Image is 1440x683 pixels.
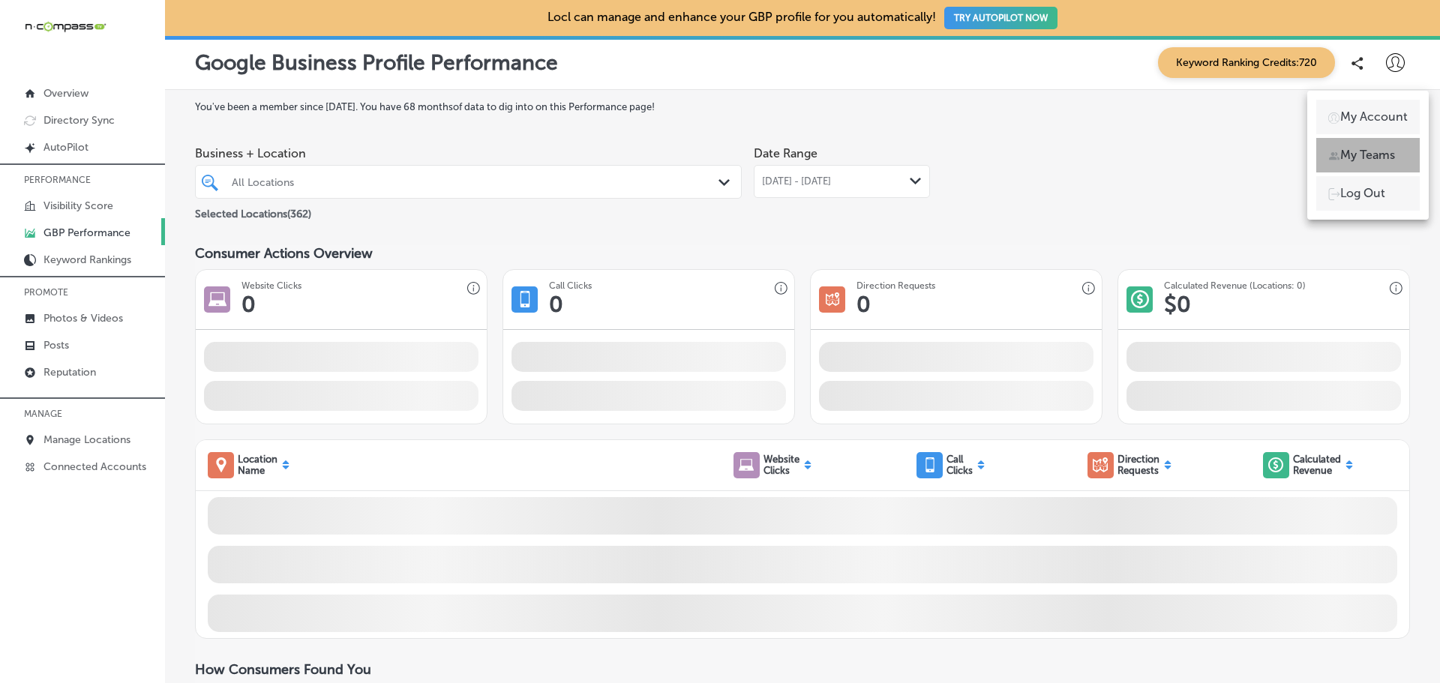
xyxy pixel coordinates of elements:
[43,87,88,100] p: Overview
[43,114,115,127] p: Directory Sync
[1316,100,1420,134] a: My Account
[43,199,113,212] p: Visibility Score
[1340,108,1408,126] p: My Account
[1316,176,1420,211] a: Log Out
[43,339,69,352] p: Posts
[1340,184,1385,202] p: Log Out
[43,253,131,266] p: Keyword Rankings
[43,460,146,473] p: Connected Accounts
[43,366,96,379] p: Reputation
[43,433,130,446] p: Manage Locations
[1340,146,1395,164] p: My Teams
[43,226,130,239] p: GBP Performance
[24,19,106,34] img: 660ab0bf-5cc7-4cb8-ba1c-48b5ae0f18e60NCTV_CLogo_TV_Black_-500x88.png
[944,7,1057,29] button: TRY AUTOPILOT NOW
[1316,138,1420,172] a: My Teams
[43,141,88,154] p: AutoPilot
[43,312,123,325] p: Photos & Videos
